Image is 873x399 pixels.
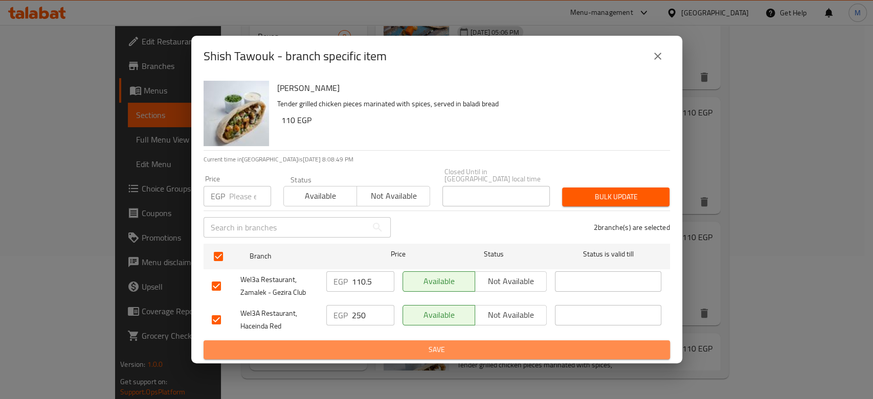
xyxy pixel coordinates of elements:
[352,271,394,292] input: Please enter price
[333,309,348,321] p: EGP
[594,222,670,232] p: 2 branche(s) are selected
[479,274,543,289] span: Not available
[402,305,475,325] button: Available
[229,186,271,206] input: Please enter price
[204,48,387,64] h2: Shish Tawouk - branch specific item
[277,81,662,95] h6: [PERSON_NAME]
[402,271,475,292] button: Available
[407,308,471,322] span: Available
[204,81,269,146] img: Shish Tawouk
[204,155,670,164] p: Current time in [GEOGRAPHIC_DATA] is [DATE] 8:08:49 PM
[555,248,661,261] span: Status is valid till
[645,44,670,68] button: close
[212,343,662,356] span: Save
[211,190,225,202] p: EGP
[277,98,662,110] p: Tender grilled chicken pieces marinated with spices, served in baladi bread
[240,273,318,299] span: Wel3a Restaurant, Zamalek - Gezira Club
[204,340,670,359] button: Save
[475,271,547,292] button: Not available
[407,274,471,289] span: Available
[283,186,357,206] button: Available
[204,217,367,238] input: Search in branches
[562,187,669,206] button: Bulk update
[250,250,356,263] span: Branch
[475,305,547,325] button: Not available
[333,275,348,288] p: EGP
[281,113,662,127] h6: 110 EGP
[240,307,318,333] span: Wel3A Restaurant, Haceinda Red
[570,191,661,203] span: Bulk update
[440,248,547,261] span: Status
[364,248,432,261] span: Price
[352,305,394,325] input: Please enter price
[479,308,543,322] span: Not available
[361,189,426,203] span: Not available
[356,186,430,206] button: Not available
[288,189,353,203] span: Available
